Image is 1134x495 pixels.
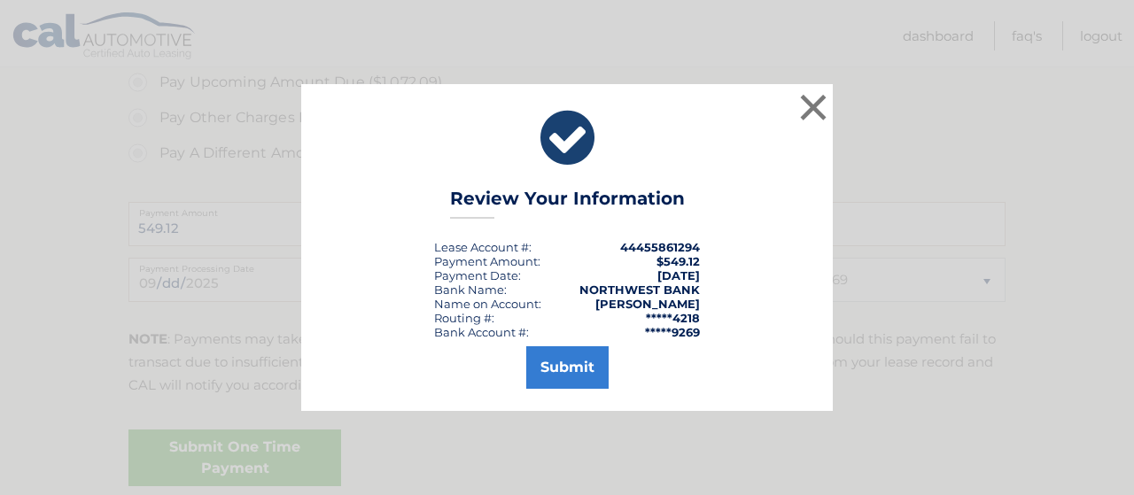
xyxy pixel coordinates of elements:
div: Lease Account #: [434,240,532,254]
strong: [PERSON_NAME] [595,297,700,311]
strong: 44455861294 [620,240,700,254]
h3: Review Your Information [450,188,685,219]
div: Payment Amount: [434,254,540,268]
div: Routing #: [434,311,494,325]
strong: NORTHWEST BANK [579,282,700,297]
button: × [796,89,831,125]
span: [DATE] [657,268,700,282]
span: Payment Date [434,268,518,282]
button: Submit [526,346,609,389]
div: Bank Name: [434,282,507,297]
span: $549.12 [656,254,700,268]
div: Bank Account #: [434,325,529,339]
div: Name on Account: [434,297,541,311]
div: : [434,268,521,282]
